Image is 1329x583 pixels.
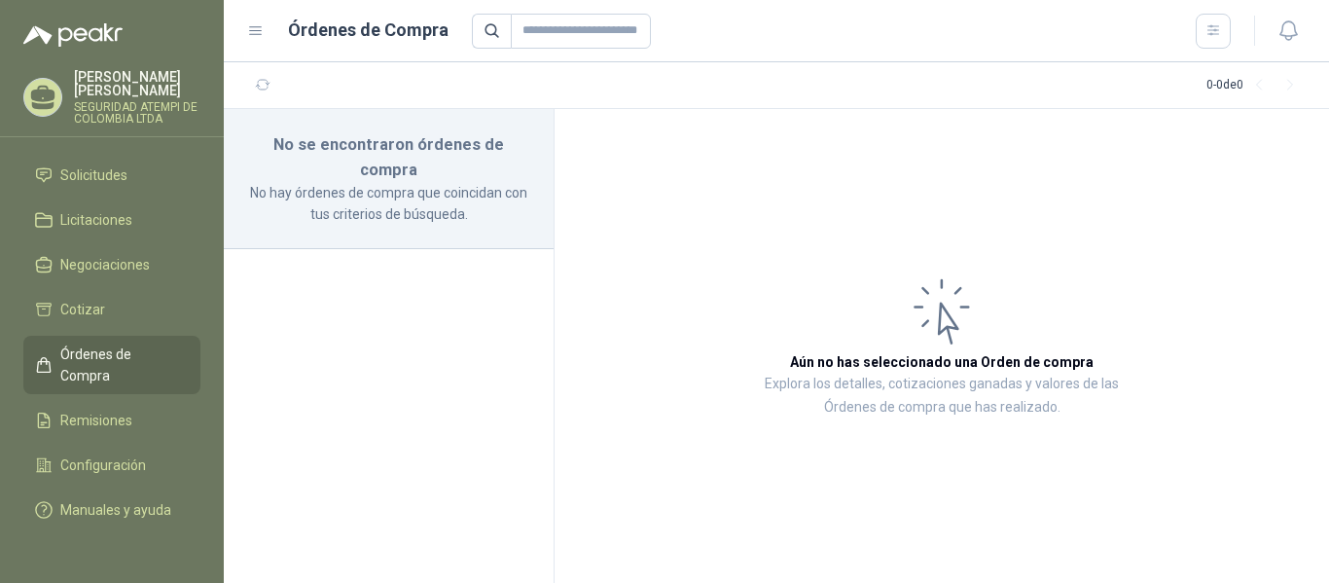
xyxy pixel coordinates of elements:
[247,182,530,225] p: No hay órdenes de compra que coincidan con tus criterios de búsqueda.
[23,291,200,328] a: Cotizar
[60,455,146,476] span: Configuración
[790,351,1094,373] h3: Aún no has seleccionado una Orden de compra
[23,402,200,439] a: Remisiones
[60,499,171,521] span: Manuales y ayuda
[23,447,200,484] a: Configuración
[23,336,200,394] a: Órdenes de Compra
[23,201,200,238] a: Licitaciones
[23,246,200,283] a: Negociaciones
[247,132,530,182] h3: No se encontraron órdenes de compra
[60,209,132,231] span: Licitaciones
[60,344,182,386] span: Órdenes de Compra
[288,17,449,44] h1: Órdenes de Compra
[60,254,150,275] span: Negociaciones
[749,373,1134,419] p: Explora los detalles, cotizaciones ganadas y valores de las Órdenes de compra que has realizado.
[23,23,123,47] img: Logo peakr
[23,492,200,528] a: Manuales y ayuda
[1206,70,1306,101] div: 0 - 0 de 0
[74,101,200,125] p: SEGURIDAD ATEMPI DE COLOMBIA LTDA
[74,70,200,97] p: [PERSON_NAME] [PERSON_NAME]
[60,299,105,320] span: Cotizar
[60,410,132,431] span: Remisiones
[60,164,127,186] span: Solicitudes
[23,157,200,194] a: Solicitudes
